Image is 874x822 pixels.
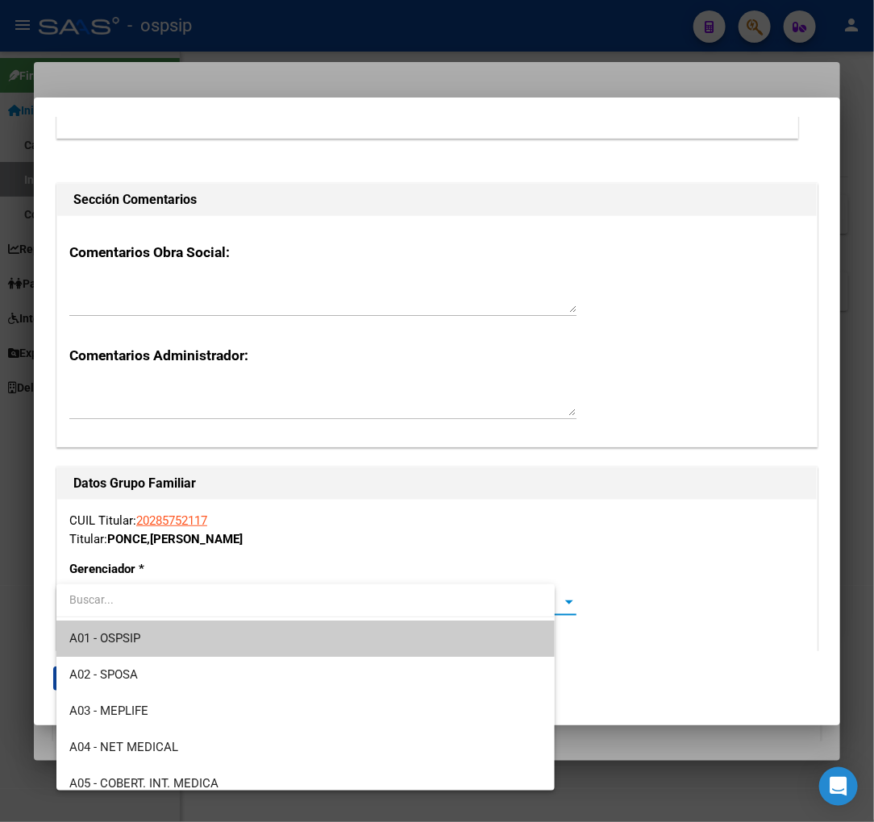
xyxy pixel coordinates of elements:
input: dropdown search [56,583,555,616]
span: A01 - OSPSIP [69,631,140,646]
span: A03 - MEPLIFE [69,704,148,718]
div: Open Intercom Messenger [819,767,858,806]
span: A05 - COBERT. INT. MEDICA [69,776,218,791]
span: A04 - NET MEDICAL [69,740,178,754]
span: A02 - SPOSA [69,667,138,682]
